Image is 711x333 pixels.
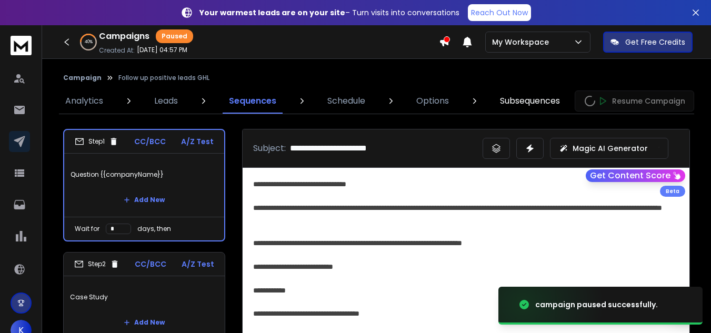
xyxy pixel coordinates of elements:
[115,189,173,210] button: Add New
[137,225,171,233] p: days, then
[99,46,135,55] p: Created At:
[156,29,193,43] div: Paused
[199,7,345,18] strong: Your warmest leads are on your site
[154,95,178,107] p: Leads
[660,186,685,197] div: Beta
[182,259,214,269] p: A/Z Test
[327,95,365,107] p: Schedule
[253,142,286,155] p: Subject:
[65,95,103,107] p: Analytics
[115,312,173,333] button: Add New
[410,88,455,114] a: Options
[63,129,225,241] li: Step1CC/BCCA/Z TestQuestion {{companyName}}Add NewWait fordays, then
[494,88,566,114] a: Subsequences
[468,4,531,21] a: Reach Out Now
[74,259,119,269] div: Step 2
[85,39,93,45] p: 40 %
[75,225,99,233] p: Wait for
[229,95,276,107] p: Sequences
[59,88,109,114] a: Analytics
[625,37,685,47] p: Get Free Credits
[137,46,187,54] p: [DATE] 04:57 PM
[492,37,553,47] p: My Workspace
[181,136,214,147] p: A/Z Test
[99,30,149,43] h1: Campaigns
[535,299,658,310] div: campaign paused successfully.
[321,88,372,114] a: Schedule
[75,137,118,146] div: Step 1
[500,95,560,107] p: Subsequences
[471,7,528,18] p: Reach Out Now
[134,136,166,147] p: CC/BCC
[573,143,648,154] p: Magic AI Generator
[71,160,218,189] p: Question {{companyName}}
[199,7,459,18] p: – Turn visits into conversations
[586,169,685,182] button: Get Content Score
[603,32,693,53] button: Get Free Credits
[118,74,209,82] p: Follow up positive leads GHL
[416,95,449,107] p: Options
[135,259,166,269] p: CC/BCC
[63,74,102,82] button: Campaign
[223,88,283,114] a: Sequences
[70,282,218,312] p: Case Study
[11,36,32,55] img: logo
[148,88,184,114] a: Leads
[550,138,668,159] button: Magic AI Generator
